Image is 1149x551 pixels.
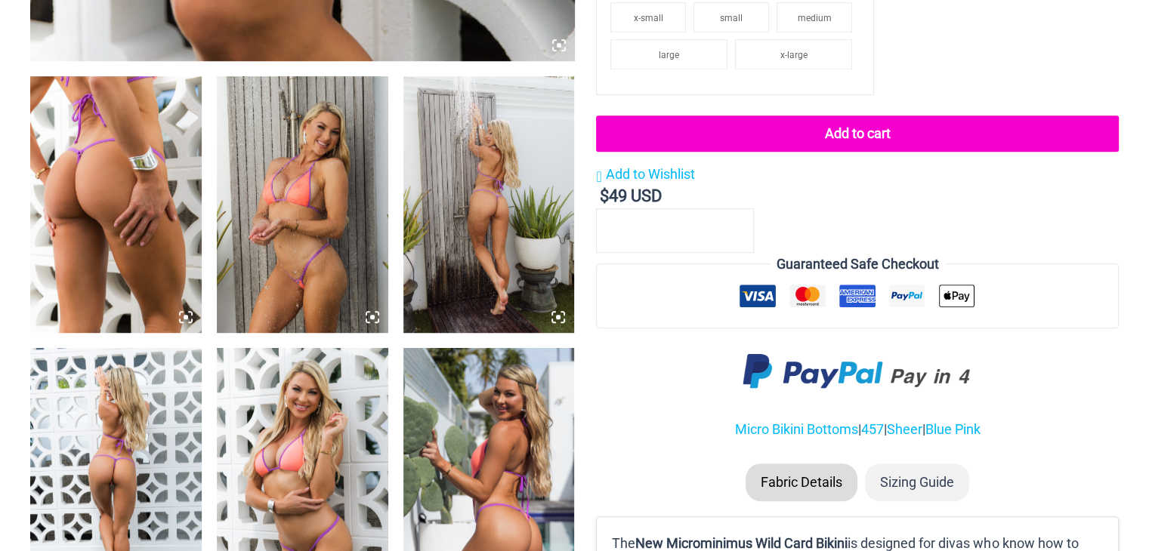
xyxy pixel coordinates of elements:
img: Wild Card Neon Bliss 312 Top 457 Micro 06 [217,76,388,333]
li: x-small [610,2,686,32]
span: small [720,13,743,23]
span: x-large [780,50,808,60]
img: Wild Card Neon Bliss 312 Top 457 Micro 05 [30,76,202,333]
a: Sheer [887,421,922,437]
li: Sizing Guide [865,463,969,501]
li: Fabric Details [746,463,857,501]
legend: Guaranteed Safe Checkout [771,253,945,275]
a: 457 [861,421,884,437]
a: Pink [955,421,981,437]
li: x-large [735,39,852,69]
span: x-small [634,13,663,23]
span: Add to Wishlist [606,166,695,182]
input: Product quantity [596,208,754,253]
li: small [693,2,769,32]
a: Micro Bikini Bottoms [735,421,858,437]
bdi: 49 USD [600,186,662,205]
p: | | | [596,418,1119,441]
img: Wild Card Neon Bliss 312 Top 457 Micro 07 [403,76,575,333]
a: Add to Wishlist [596,163,694,186]
span: large [659,50,679,60]
span: medium [798,13,832,23]
button: Add to cart [596,115,1119,152]
li: large [610,39,727,69]
a: Blue [925,421,952,437]
span: $ [600,186,609,205]
li: medium [777,2,852,32]
b: New Microminimus Wild Card Bikini [635,535,848,551]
